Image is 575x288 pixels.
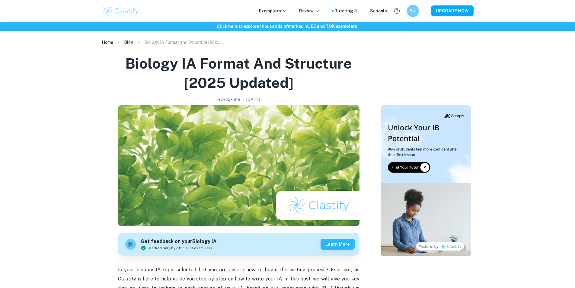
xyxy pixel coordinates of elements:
p: • [242,96,244,103]
p: Biology IA Format and Structure [2025 updated] [144,39,223,46]
h2: [DATE] [246,96,260,103]
button: UPGRADE NOW [431,5,474,16]
a: Schools [370,8,387,14]
p: Exemplars [259,8,287,14]
p: Review [299,8,320,14]
a: Home [102,38,113,47]
h2: By Roxanne [217,96,240,103]
h6: SA [409,8,416,14]
h6: Click here to explore thousands of marked IA, EE and TOK exemplars ! [1,23,574,30]
button: Help and Feedback [392,6,402,16]
img: Clastify logo [102,5,140,17]
a: Tutoring [335,8,358,14]
button: SA [407,5,419,17]
button: Learn more [321,239,355,250]
span: Marked only by official IB examiners [149,245,212,251]
a: Get feedback on yourBiology IAMarked only by official IB examinersLearn more [118,233,359,256]
h1: Biology IA Format and Structure [2025 updated] [104,54,373,92]
h6: Get feedback on your Biology IA [141,238,217,245]
img: Biology IA Format and Structure [2025 updated] cover image [118,105,359,226]
img: Thumbnail [381,105,471,256]
a: Blog [124,38,133,47]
